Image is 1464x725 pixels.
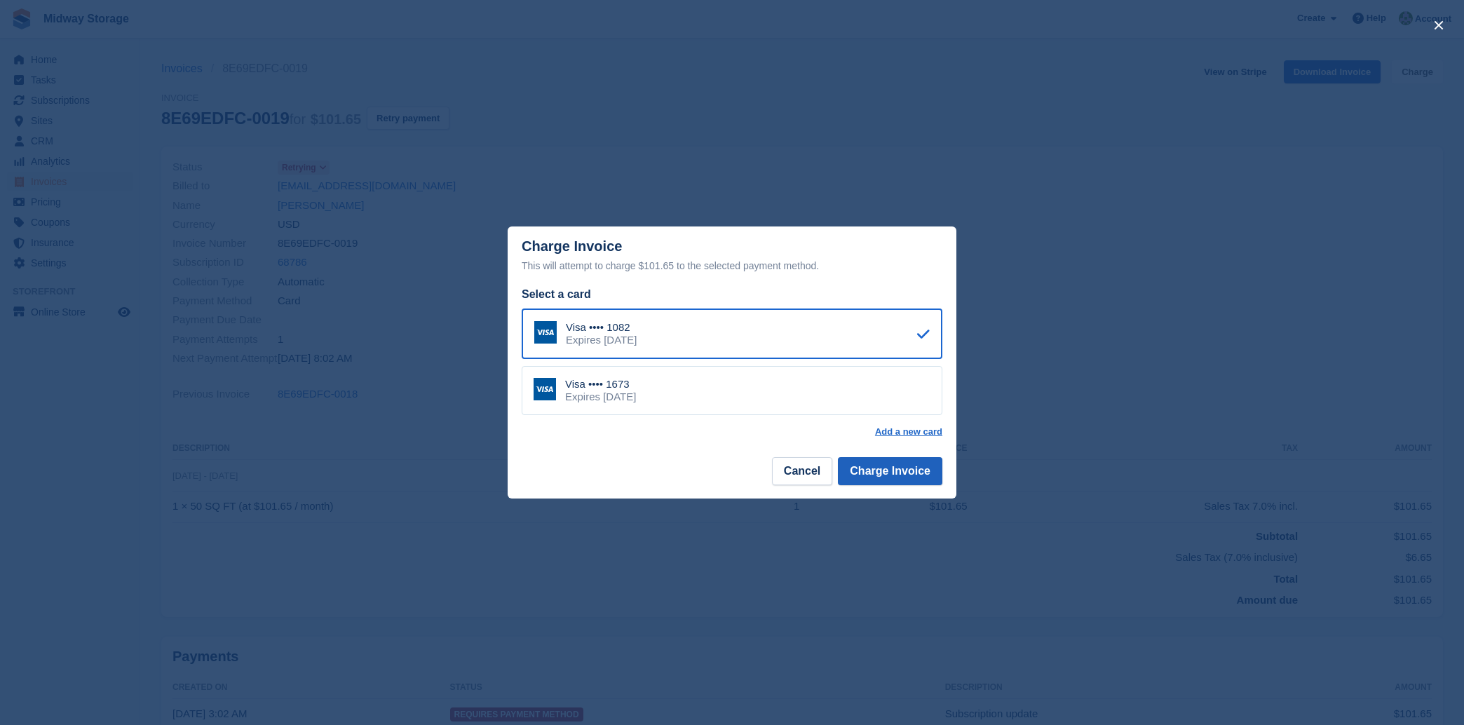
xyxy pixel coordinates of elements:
img: Visa Logo [534,378,556,400]
button: close [1428,14,1450,36]
button: Charge Invoice [838,457,942,485]
div: Expires [DATE] [566,334,637,346]
div: Charge Invoice [522,238,942,274]
button: Cancel [772,457,832,485]
div: Select a card [522,286,942,303]
div: Visa •••• 1673 [565,378,636,391]
div: Visa •••• 1082 [566,321,637,334]
div: Expires [DATE] [565,391,636,403]
a: Add a new card [875,426,942,438]
img: Visa Logo [534,321,557,344]
div: This will attempt to charge $101.65 to the selected payment method. [522,257,942,274]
